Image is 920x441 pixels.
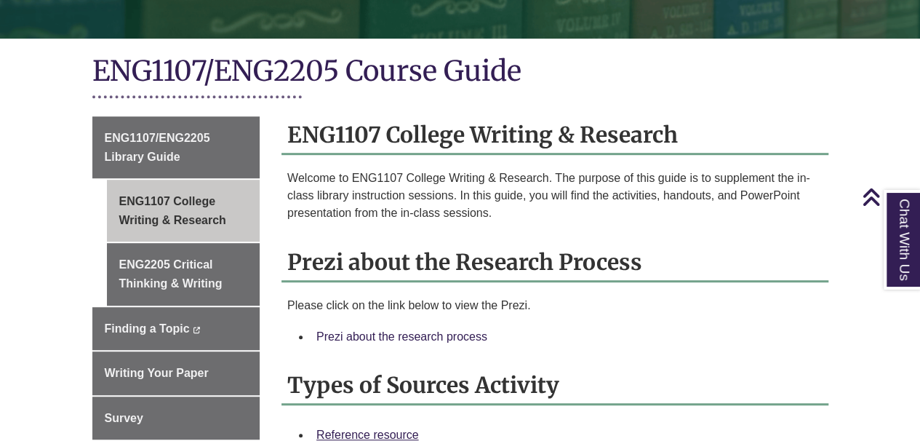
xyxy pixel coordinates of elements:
div: Guide Page Menu [92,116,260,440]
p: Welcome to ENG1107 College Writing & Research. The purpose of this guide is to supplement the in-... [287,170,823,222]
a: Prezi about the research process [316,330,487,343]
a: Back to Top [862,187,916,207]
a: ENG2205 Critical Thinking & Writing [107,243,260,305]
h1: ENG1107/ENG2205 Course Guide [92,53,828,92]
h2: ENG1107 College Writing & Research [281,116,828,155]
p: Please click on the link below to view the Prezi. [287,297,823,314]
a: ENG1107/ENG2205 Library Guide [92,116,260,178]
a: Reference resource [316,429,419,441]
h2: Types of Sources Activity [281,367,828,405]
a: Survey [92,397,260,440]
i: This link opens in a new window [193,327,201,333]
h2: Prezi about the Research Process [281,244,828,282]
span: Survey [105,412,143,424]
span: Finding a Topic [105,322,190,335]
span: ENG1107/ENG2205 Library Guide [105,132,210,163]
a: Finding a Topic [92,307,260,351]
a: ENG1107 College Writing & Research [107,180,260,242]
span: Writing Your Paper [105,367,209,379]
a: Writing Your Paper [92,351,260,395]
